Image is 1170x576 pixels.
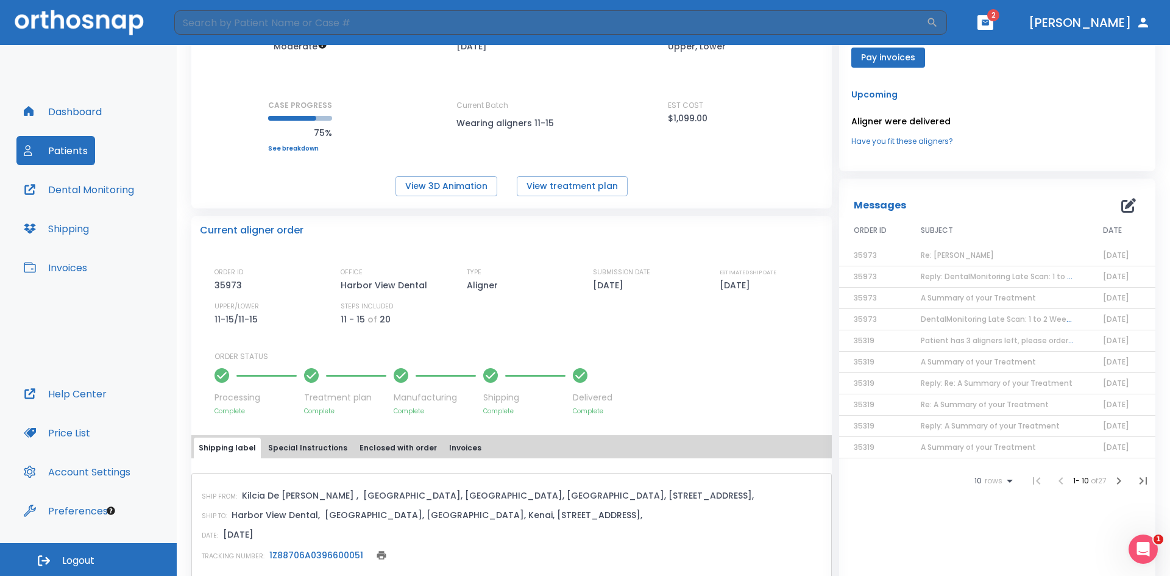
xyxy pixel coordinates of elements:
div: tabs [194,438,829,458]
p: ORDER ID [214,267,243,278]
button: Patients [16,136,95,165]
span: Patient has 3 aligners left, please order next set! [921,335,1104,346]
a: Have you fit these aligners? [851,136,1143,147]
button: View treatment plan [517,176,628,196]
p: [DATE] [223,527,253,542]
p: SHIP TO: [202,511,227,522]
p: Processing [214,391,297,404]
p: 35973 [214,278,246,293]
span: 35973 [854,250,877,260]
span: Reply: DentalMonitoring Late Scan: 1 to 2 Weeks Notification [921,271,1144,282]
p: Harbor View Dental [341,278,431,293]
a: 1Z88706A0396600051 [269,549,363,561]
button: Account Settings [16,457,138,486]
span: Logout [62,554,94,567]
button: Dashboard [16,97,109,126]
button: Invoices [16,253,94,282]
span: SUBJECT [921,225,953,236]
button: Pay invoices [851,48,925,68]
span: rows [982,477,1002,485]
button: Preferences [16,496,115,525]
button: print [373,547,390,564]
p: Treatment plan [304,391,386,404]
p: SUBMISSION DATE [593,267,650,278]
p: TRACKING NUMBER: [202,551,264,562]
span: [DATE] [1103,399,1129,410]
span: [DATE] [1103,293,1129,303]
span: A Summary of your Treatment [921,357,1036,367]
span: 35319 [854,357,874,367]
p: STEPS INCLUDED [341,301,393,312]
p: [GEOGRAPHIC_DATA], [GEOGRAPHIC_DATA], [GEOGRAPHIC_DATA], [STREET_ADDRESS], [363,488,754,503]
p: Shipping [483,391,565,404]
span: 10 [974,477,982,485]
input: Search by Patient Name or Case # [174,10,926,35]
div: Tooltip anchor [105,505,116,516]
p: UPPER/LOWER [214,301,259,312]
button: Enclosed with order [355,438,442,458]
span: 35319 [854,399,874,410]
p: [DATE] [593,278,628,293]
span: 35319 [854,421,874,431]
span: 35319 [854,335,874,346]
p: Complete [214,407,297,416]
span: [DATE] [1103,357,1129,367]
span: Up to 20 Steps (40 aligners) [274,40,327,52]
button: Dental Monitoring [16,175,141,204]
p: Messages [854,198,906,213]
span: [DATE] [1103,314,1129,324]
p: Kilcia De [PERSON_NAME] , [242,488,358,503]
span: ORDER ID [854,225,887,236]
p: Upper, Lower [668,39,726,54]
p: Complete [573,407,612,416]
p: OFFICE [341,267,363,278]
p: Complete [394,407,476,416]
span: [DATE] [1103,442,1129,452]
span: 35319 [854,442,874,452]
span: A Summary of your Treatment [921,293,1036,303]
button: Special Instructions [263,438,352,458]
p: Current Batch [456,100,566,111]
p: Harbor View Dental, [232,508,320,522]
button: [PERSON_NAME] [1024,12,1155,34]
p: Complete [483,407,565,416]
p: SHIP FROM: [202,491,237,502]
span: [DATE] [1103,250,1129,260]
span: 1 - 10 [1073,475,1091,486]
p: Aligner were delivered [851,114,1143,129]
p: of [367,312,377,327]
span: [DATE] [1103,271,1129,282]
span: 35973 [854,314,877,324]
p: DATE: [202,530,218,541]
span: [DATE] [1103,335,1129,346]
p: Delivered [573,391,612,404]
a: See breakdown [268,145,332,152]
p: 75% [268,126,332,140]
span: Reply: Re: A Summary of your Treatment [921,378,1072,388]
button: Price List [16,418,97,447]
span: Reply: A Summary of your Treatment [921,421,1060,431]
button: Shipping [16,214,96,243]
p: [GEOGRAPHIC_DATA], [GEOGRAPHIC_DATA], Kenai, [STREET_ADDRESS], [325,508,642,522]
p: TYPE [467,267,481,278]
span: DATE [1103,225,1122,236]
p: $1,099.00 [668,111,707,126]
span: 35973 [854,293,877,303]
p: Upcoming [851,87,1143,102]
p: CASE PROGRESS [268,100,332,111]
p: ESTIMATED SHIP DATE [720,267,776,278]
span: Re: A Summary of your Treatment [921,399,1049,410]
span: [DATE] [1103,421,1129,431]
button: View 3D Animation [395,176,497,196]
p: 11 - 15 [341,312,365,327]
p: [DATE] [720,278,754,293]
p: Manufacturing [394,391,476,404]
